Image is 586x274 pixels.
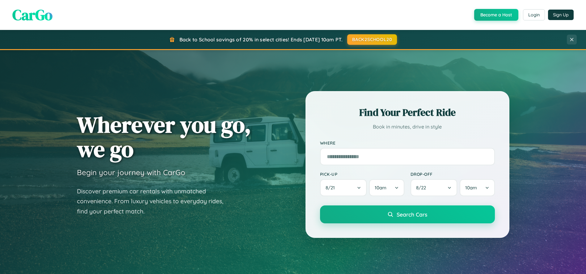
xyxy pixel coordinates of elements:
[460,179,495,196] button: 10am
[12,5,53,25] span: CarGo
[77,168,185,177] h3: Begin your journey with CarGo
[375,185,386,191] span: 10am
[411,171,495,177] label: Drop-off
[320,179,367,196] button: 8/21
[474,9,518,21] button: Become a Host
[347,34,397,45] button: BACK2SCHOOL20
[465,185,477,191] span: 10am
[320,205,495,223] button: Search Cars
[411,179,457,196] button: 8/22
[320,171,404,177] label: Pick-up
[179,36,343,43] span: Back to School savings of 20% in select cities! Ends [DATE] 10am PT.
[77,186,231,217] p: Discover premium car rentals with unmatched convenience. From luxury vehicles to everyday rides, ...
[397,211,427,218] span: Search Cars
[77,112,251,161] h1: Wherever you go, we go
[416,185,429,191] span: 8 / 22
[369,179,404,196] button: 10am
[320,106,495,119] h2: Find Your Perfect Ride
[320,122,495,131] p: Book in minutes, drive in style
[548,10,574,20] button: Sign Up
[326,185,338,191] span: 8 / 21
[320,140,495,145] label: Where
[523,9,545,20] button: Login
